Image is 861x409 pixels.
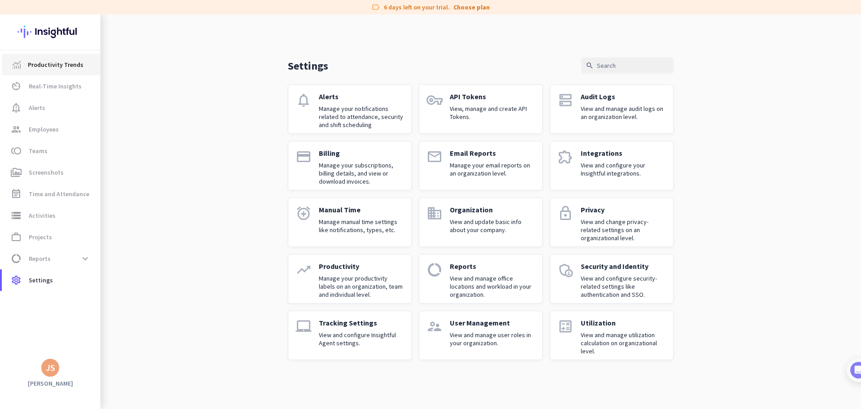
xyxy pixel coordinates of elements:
[426,205,443,221] i: domain
[29,102,45,113] span: Alerts
[296,318,312,334] i: laptop_mac
[2,162,100,183] a: perm_mediaScreenshots
[550,198,674,247] a: lockPrivacyView and change privacy-related settings on an organizational level.
[288,198,412,247] a: alarm_addManual TimeManage manual time settings like notifications, types, etc.
[371,3,380,12] i: label
[586,62,594,70] i: search
[288,84,412,134] a: notificationsAlertsManage your notifications related to attendance, security and shift scheduling
[557,318,574,334] i: calculate
[557,92,574,108] i: dns
[450,262,535,271] p: Reports
[450,105,535,121] p: View, manage and create API Tokens.
[581,205,666,214] p: Privacy
[450,218,535,234] p: View and update basic info about your company.
[419,311,543,360] a: supervisor_accountUser ManagementView and manage user roles in your organization.
[319,92,404,101] p: Alerts
[288,311,412,360] a: laptop_macTracking SettingsView and configure Insightful Agent settings.
[550,84,674,134] a: dnsAudit LogsView and manage audit logs on an organization level.
[426,149,443,165] i: email
[550,141,674,190] a: extensionIntegrationsView and configure your Insightful integrations.
[319,161,404,185] p: Manage your subscriptions, billing details, and view or download invoices.
[581,262,666,271] p: Security and Identity
[450,149,535,158] p: Email Reports
[11,210,22,221] i: storage
[288,141,412,190] a: paymentBillingManage your subscriptions, billing details, and view or download invoices.
[2,183,100,205] a: event_noteTime and Attendance
[11,124,22,135] i: group
[426,318,443,334] i: supervisor_account
[11,167,22,178] i: perm_media
[450,92,535,101] p: API Tokens
[11,232,22,242] i: work_outline
[2,119,100,140] a: groupEmployees
[450,161,535,177] p: Manage your email reports on an organization level.
[581,218,666,242] p: View and change privacy-related settings on an organizational level.
[581,331,666,355] p: View and manage utilization calculation on organizational level.
[581,274,666,299] p: View and configure security-related settings like authentication and SSO.
[29,189,89,199] span: Time and Attendance
[2,75,100,97] a: av_timerReal-Time Insights
[29,275,53,286] span: Settings
[426,262,443,278] i: data_usage
[2,205,100,226] a: storageActivities
[11,275,22,286] i: settings
[581,149,666,158] p: Integrations
[29,124,59,135] span: Employees
[29,253,51,264] span: Reports
[581,57,674,74] input: Search
[557,149,574,165] i: extension
[450,274,535,299] p: View and manage office locations and workload in your organization.
[77,251,93,267] button: expand_more
[2,226,100,248] a: work_outlineProjects
[2,269,100,291] a: settingsSettings
[296,92,312,108] i: notifications
[419,254,543,303] a: data_usageReportsView and manage office locations and workload in your organization.
[581,92,666,101] p: Audit Logs
[319,218,404,234] p: Manage manual time settings like notifications, types, etc.
[453,3,490,12] a: Choose plan
[2,140,100,162] a: tollTeams
[296,262,312,278] i: trending_up
[29,210,56,221] span: Activities
[419,141,543,190] a: emailEmail ReportsManage your email reports on an organization level.
[2,97,100,119] a: notification_importantAlerts
[11,189,22,199] i: event_note
[2,54,100,75] a: menu-itemProductivity Trends
[550,311,674,360] a: calculateUtilizationView and manage utilization calculation on organizational level.
[2,248,100,269] a: data_usageReportsexpand_more
[581,161,666,177] p: View and configure your Insightful integrations.
[29,232,52,242] span: Projects
[450,331,535,347] p: View and manage user roles in your organization.
[28,59,83,70] span: Productivity Trends
[319,331,404,347] p: View and configure Insightful Agent settings.
[46,363,55,372] div: JS
[11,102,22,113] i: notification_important
[557,262,574,278] i: admin_panel_settings
[13,61,21,69] img: menu-item
[319,105,404,129] p: Manage your notifications related to attendance, security and shift scheduling
[581,105,666,121] p: View and manage audit logs on an organization level.
[319,262,404,271] p: Productivity
[296,205,312,221] i: alarm_add
[319,274,404,299] p: Manage your productivity labels on an organization, team and individual level.
[557,205,574,221] i: lock
[581,318,666,327] p: Utilization
[29,145,48,156] span: Teams
[11,81,22,92] i: av_timer
[29,81,82,92] span: Real-Time Insights
[288,59,328,73] p: Settings
[296,149,312,165] i: payment
[319,205,404,214] p: Manual Time
[29,167,64,178] span: Screenshots
[419,198,543,247] a: domainOrganizationView and update basic info about your company.
[419,84,543,134] a: vpn_keyAPI TokensView, manage and create API Tokens.
[450,205,535,214] p: Organization
[319,149,404,158] p: Billing
[550,254,674,303] a: admin_panel_settingsSecurity and IdentityView and configure security-related settings like authen...
[288,254,412,303] a: trending_upProductivityManage your productivity labels on an organization, team and individual le...
[17,14,83,49] img: Insightful logo
[450,318,535,327] p: User Management
[319,318,404,327] p: Tracking Settings
[11,145,22,156] i: toll
[11,253,22,264] i: data_usage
